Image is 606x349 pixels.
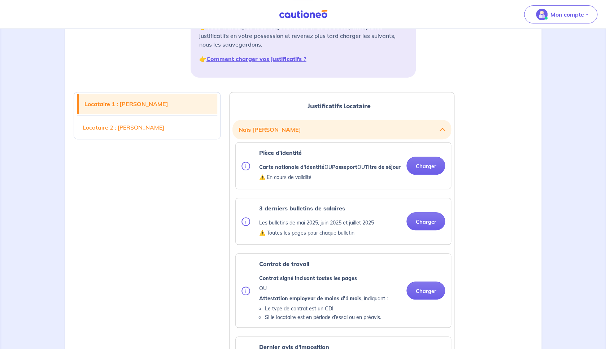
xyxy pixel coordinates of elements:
button: Naïs [PERSON_NAME] [238,123,445,136]
div: categoryName: employment-contract, userCategory: cdi [235,253,451,328]
img: info.svg [241,162,250,170]
button: Charger [406,282,445,300]
strong: 3 derniers bulletins de salaires [259,205,345,212]
strong: Pièce d’identité [259,149,301,156]
div: categoryName: national-id, userCategory: cdi [235,142,451,189]
strong: Contrat signé incluant toutes les pages [259,275,357,282]
a: Locataire 1 : [PERSON_NAME] [79,94,218,114]
button: Charger [406,157,445,175]
li: Si le locataire est en période d’essai ou en préavis. [265,313,387,322]
p: , indiquant : [259,294,387,303]
div: categoryName: pay-slip, userCategory: cdi [235,198,451,245]
strong: Carte nationale d'identité [259,164,324,170]
p: ⚠️ Toutes les pages pour chaque bulletin [259,228,374,237]
p: OU OU [259,163,400,171]
p: ⚠️ En cours de validité [259,173,400,182]
li: Le type de contrat est un CDI [265,304,387,313]
strong: Attestation employeur de moins d'1 mois [259,295,361,302]
a: Locataire 2 : [PERSON_NAME] [77,117,218,138]
img: Cautioneo [276,10,330,19]
strong: Titre de séjour [365,164,400,170]
span: Justificatifs locataire [308,101,371,111]
strong: Passeport [332,164,357,170]
button: Charger [406,212,445,230]
strong: Contrat de travail [259,260,309,267]
img: info.svg [241,287,250,295]
p: Les bulletins de mai 2025, juin 2025 et juillet 2025 [259,218,374,227]
a: Comment charger vos justificatifs ? [206,55,306,62]
button: illu_account_valid_menu.svgMon compte [524,5,597,23]
img: illu_account_valid_menu.svg [536,9,548,20]
img: info.svg [241,217,250,226]
p: OU [259,284,387,293]
p: 👉 [199,54,407,63]
p: 👉 Pas de stress, chargez les justificatifs en votre possession et revenez plus tard charger les s... [199,23,407,49]
p: Mon compte [550,10,584,19]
